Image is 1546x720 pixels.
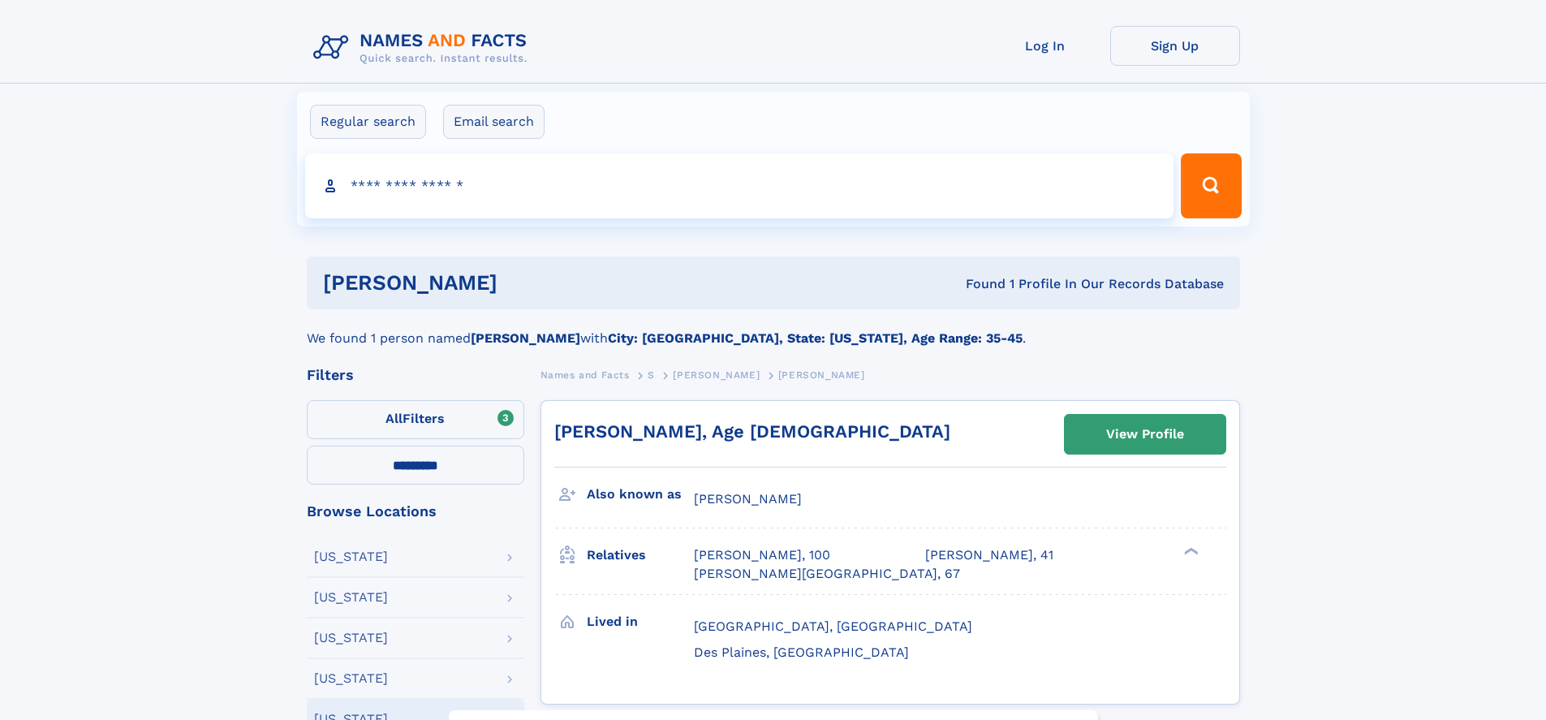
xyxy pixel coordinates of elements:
[694,565,960,583] a: [PERSON_NAME][GEOGRAPHIC_DATA], 67
[694,645,909,660] span: Des Plaines, [GEOGRAPHIC_DATA]
[323,273,732,293] h1: [PERSON_NAME]
[673,364,760,385] a: [PERSON_NAME]
[307,26,540,70] img: Logo Names and Facts
[314,591,388,604] div: [US_STATE]
[925,546,1053,564] a: [PERSON_NAME], 41
[314,672,388,685] div: [US_STATE]
[554,421,950,442] a: [PERSON_NAME], Age [DEMOGRAPHIC_DATA]
[310,105,426,139] label: Regular search
[314,632,388,645] div: [US_STATE]
[307,504,524,519] div: Browse Locations
[1110,26,1240,66] a: Sign Up
[778,369,865,381] span: [PERSON_NAME]
[307,309,1240,348] div: We found 1 person named with .
[587,541,694,569] h3: Relatives
[608,330,1023,346] b: City: [GEOGRAPHIC_DATA], State: [US_STATE], Age Range: 35-45
[694,546,830,564] a: [PERSON_NAME], 100
[1065,415,1225,454] a: View Profile
[694,491,802,507] span: [PERSON_NAME]
[648,364,655,385] a: S
[1180,546,1199,557] div: ❯
[1181,153,1241,218] button: Search Button
[1106,416,1184,453] div: View Profile
[673,369,760,381] span: [PERSON_NAME]
[443,105,545,139] label: Email search
[587,481,694,508] h3: Also known as
[980,26,1110,66] a: Log In
[587,608,694,636] h3: Lived in
[307,368,524,382] div: Filters
[385,411,403,426] span: All
[648,369,655,381] span: S
[540,364,630,385] a: Names and Facts
[471,330,580,346] b: [PERSON_NAME]
[307,400,524,439] label: Filters
[731,275,1224,293] div: Found 1 Profile In Our Records Database
[314,550,388,563] div: [US_STATE]
[694,619,972,634] span: [GEOGRAPHIC_DATA], [GEOGRAPHIC_DATA]
[305,153,1174,218] input: search input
